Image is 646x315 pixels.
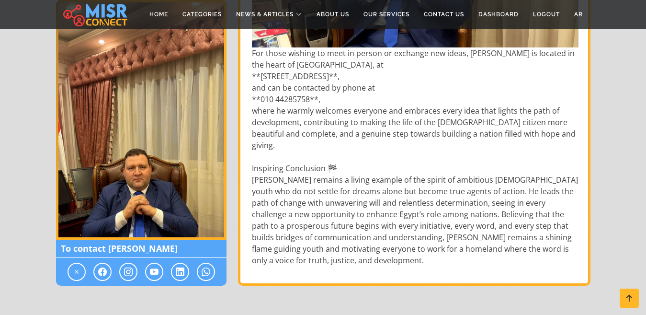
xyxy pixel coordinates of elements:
[236,10,294,19] span: News & Articles
[417,5,471,23] a: Contact Us
[175,5,229,23] a: Categories
[567,5,590,23] a: AR
[471,5,526,23] a: Dashboard
[142,5,175,23] a: Home
[229,5,309,23] a: News & Articles
[56,240,227,258] span: To contact [PERSON_NAME]
[526,5,567,23] a: Logout
[63,2,127,26] img: main.misr_connect
[356,5,417,23] a: Our Services
[309,5,356,23] a: About Us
